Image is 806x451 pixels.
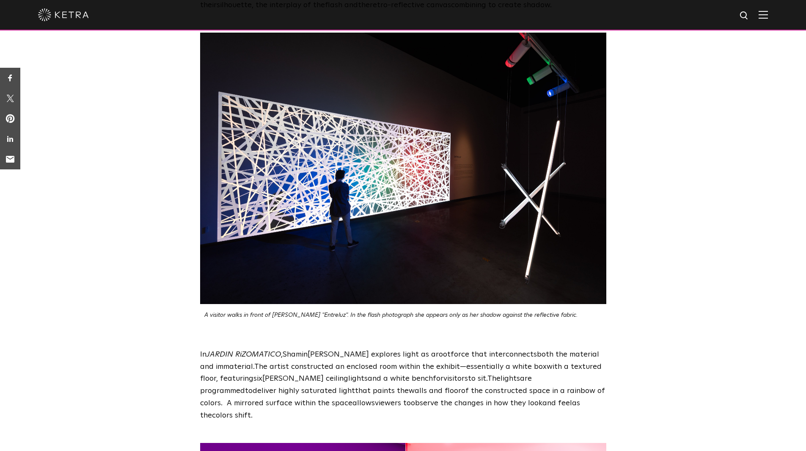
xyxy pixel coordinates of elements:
span: that paints the [355,387,409,395]
span: walls and floor [409,387,461,395]
span: deliver [253,387,276,395]
span: visitors [443,375,468,382]
span: . [221,399,223,407]
span: lights [348,375,368,382]
span: The [487,375,501,382]
span: colors shift [212,412,251,419]
span: s [397,351,401,358]
img: Hamburger%20Nav.svg [759,11,768,19]
span: allow [352,399,371,407]
span: force that interconnects [451,351,537,358]
span: for [433,375,443,382]
span: highly saturated light [278,387,355,395]
span: a [520,375,525,382]
img: ketra-logo-2019-white [38,8,89,21]
span: and fe [542,399,566,407]
span: A mirrored surface within the space [227,399,352,407]
span: JARDIN RiZOMATICO [206,351,281,358]
span: s [371,399,375,407]
span: . [251,412,253,419]
span: root [436,351,451,358]
i: A visitor walks in front of [PERSON_NAME] "Entreluz". In the flash photograph she appears only as... [204,312,578,318]
span: Shamin [283,351,308,358]
span: Th [254,363,263,371]
span: e [263,363,267,371]
span: and a white bench [368,375,433,382]
span: [PERSON_NAME] [308,351,369,358]
span: lights [501,375,520,382]
img: search icon [739,11,750,21]
span: to sit. [468,375,487,382]
span: light as a [403,351,436,358]
span: explore [371,351,397,358]
span: el [566,399,572,407]
span: six [253,375,262,382]
span: as the [200,399,580,419]
span: to [245,387,253,395]
span: , [281,351,283,358]
span: both the material and immaterial. [200,351,599,371]
span: artist constructed an enclosed room within the exhibit—essentially a white box [270,363,547,371]
span: In [200,351,206,358]
span: observe the changes in how they look [411,399,542,407]
img: Jaime Navarro -6752 [200,33,606,304]
span: viewers to [375,399,411,407]
span: of the constructed space in [461,387,558,395]
span: [PERSON_NAME] [262,375,324,382]
span: ceiling [326,375,348,382]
